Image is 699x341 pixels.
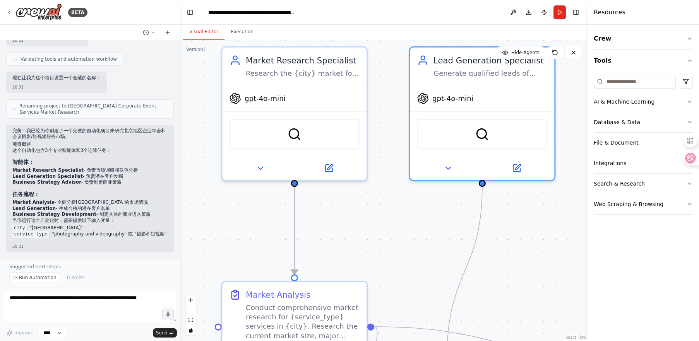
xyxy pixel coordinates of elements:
[186,305,196,315] button: zoom out
[67,275,85,281] span: Dismiss
[12,84,101,90] div: 20:31
[594,194,693,214] button: Web Scraping & Browsing
[594,50,693,72] button: Tools
[12,231,168,237] li: : "photography and videography" 或 "摄影和短视频"
[497,46,544,59] button: Hide Agents
[594,139,639,147] div: File & Document
[12,206,56,211] strong: Lead Generation
[12,225,168,231] li: : "[GEOGRAPHIC_DATA]"
[433,55,547,66] div: Lead Generation Specialist
[14,330,33,336] span: Improve
[594,92,693,112] button: AI & Machine Learning
[183,24,224,40] button: Visual Editor
[288,127,302,141] img: SerperDevTool
[12,167,84,173] strong: Market Research Specialist
[594,174,693,194] button: Search & Research
[544,33,554,43] button: Delete node
[12,199,54,205] strong: Market Analysis
[12,158,168,166] h3: 智能体：
[594,8,625,17] h4: Resources
[571,7,581,18] button: Hide right sidebar
[594,180,645,188] div: Search & Research
[246,289,310,300] div: Market Analysis
[12,199,168,206] li: - 全面分析[GEOGRAPHIC_DATA]的市场情况
[63,272,89,283] button: Dismiss
[12,244,168,249] div: 20:31
[289,187,300,275] g: Edge from a608fe6b-1d6e-418d-bb8a-0b2115e069b8 to ac6f3cb5-feeb-42bd-b7a2-aa5be89692d6
[19,275,57,281] span: Run Automation
[68,8,87,17] div: BETA
[12,206,168,212] li: - 生成合格的潜在客户名单
[594,153,693,173] button: Integrations
[12,128,168,140] p: 完美！我已经为你创建了一个完整的自动化项目来研究北京地区企业年会和会议摄影/短视频服务市场。
[594,112,693,132] button: Database & Data
[3,328,37,338] button: Improve
[12,231,49,238] code: service_type
[565,335,586,339] a: React Flow attribution
[224,24,260,40] button: Execution
[221,46,368,181] div: Market Research SpecialistResearch the {city} market for companies needing {service_type} service...
[594,200,663,208] div: Web Scraping & Browsing
[245,94,286,103] span: gpt-4o-mini
[12,218,168,224] p: 当你运行这个自动化时，需要提供以下输入变量：
[246,303,360,341] div: Conduct comprehensive market research for {service_type} services in {city}. Research the current...
[12,38,82,43] div: 20:31
[594,159,626,167] div: Integrations
[409,46,555,181] div: Lead Generation SpecialistGenerate qualified leads of companies in {city} that regularly hold con...
[12,179,81,185] strong: Business Strategy Advisor
[161,28,174,37] button: Start a new chat
[185,7,195,18] button: Hide left sidebar
[186,295,196,305] button: zoom in
[21,56,117,62] span: Validating tools and automation workflow
[594,133,693,153] button: File & Document
[12,75,101,81] p: 现在让我为这个项目设置一个合适的名称：
[186,295,196,335] div: React Flow controls
[296,161,362,175] button: Open in side panel
[12,211,96,217] strong: Business Strategy Development
[594,118,640,126] div: Database & Data
[12,190,168,198] h3: 任务流程：
[433,68,547,78] div: Generate qualified leads of companies in {city} that regularly hold conferences, annual meetings,...
[475,127,489,141] img: SerperDevTool
[12,174,168,180] li: - 负责潜在客户发掘
[12,174,83,179] strong: Lead Generation Specialist
[12,179,168,186] li: - 负责制定商业策略
[594,28,693,49] button: Crew
[483,161,550,175] button: Open in side panel
[156,330,168,336] span: Send
[12,211,168,218] li: - 制定具体的商业进入策略
[12,225,27,232] code: city
[186,46,206,53] div: Version 1
[140,28,158,37] button: Switch to previous chat
[12,148,168,154] p: 这个自动化包含3个专业智能体和3个连续任务：
[246,68,360,78] div: Research the {city} market for companies needing {service_type} services, identify potential ente...
[432,94,473,103] span: gpt-4o-mini
[9,264,171,270] p: Suggested next steps:
[9,272,60,283] button: Run Automation
[208,9,295,16] nav: breadcrumb
[162,309,174,320] button: Click to speak your automation idea
[12,167,168,174] li: - 负责市场调研和竞争分析
[12,142,168,148] h2: 项目概述
[153,328,177,338] button: Send
[186,325,196,335] button: toggle interactivity
[594,72,693,221] div: Tools
[511,49,540,56] span: Hide Agents
[186,315,196,325] button: fit view
[246,55,360,66] div: Market Research Specialist
[15,3,62,21] img: Logo
[594,98,654,106] div: AI & Machine Learning
[19,103,167,115] span: Renaming project to [GEOGRAPHIC_DATA] Corporate Event Services Market Research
